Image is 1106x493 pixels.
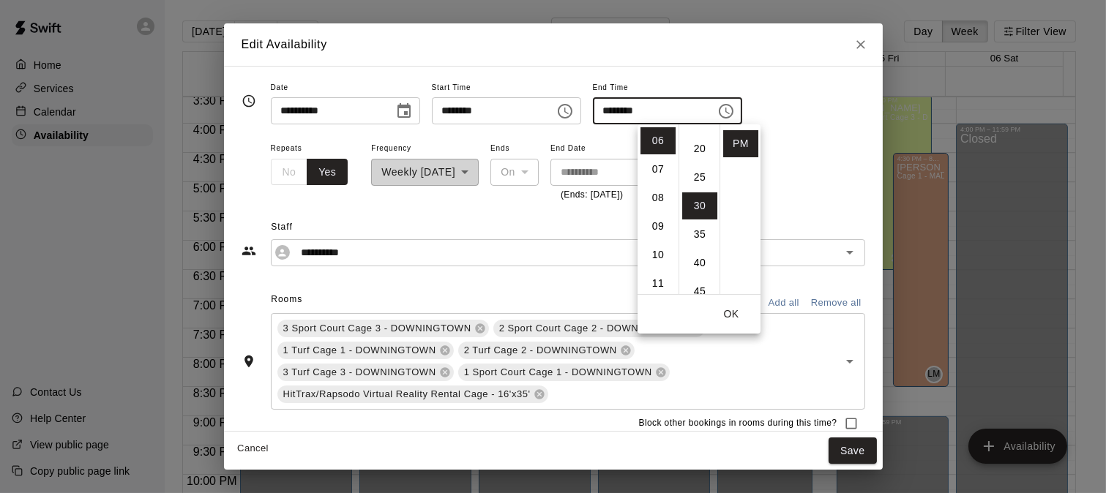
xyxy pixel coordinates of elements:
[277,365,442,380] span: 3 Turf Cage 3 - DOWNINGTOWN
[640,270,676,297] li: 11 hours
[230,437,277,460] button: Cancel
[638,124,679,294] ul: Select hours
[593,78,742,98] span: End Time
[761,292,807,315] button: Add all
[271,139,360,159] span: Repeats
[640,156,676,183] li: 7 hours
[550,139,697,159] span: End Date
[242,94,256,108] svg: Timing
[277,364,454,381] div: 3 Turf Cage 3 - DOWNINGTOWN
[639,416,837,431] span: Block other bookings in rooms during this time?
[242,35,327,54] h6: Edit Availability
[493,321,693,336] span: 2 Sport Court Cage 2 - DOWNINGTOWN
[242,244,256,258] svg: Staff
[550,97,580,126] button: Choose time, selected time is 3:30 PM
[848,31,874,58] button: Close
[682,278,717,305] li: 45 minutes
[277,385,548,403] div: HitTrax/Rapsodo Virtual Reality Rental Cage - 16'x35'
[271,159,348,186] div: outlined button group
[277,343,442,358] span: 1 Turf Cage 1 - DOWNINGTOWN
[711,97,741,126] button: Choose time, selected time is 6:30 PM
[271,78,420,98] span: Date
[307,159,348,186] button: Yes
[277,342,454,359] div: 1 Turf Cage 1 - DOWNINGTOWN
[708,301,755,328] button: OK
[490,139,539,159] span: Ends
[277,321,477,336] span: 3 Sport Court Cage 3 - DOWNINGTOWN
[640,213,676,240] li: 9 hours
[277,387,537,402] span: HitTrax/Rapsodo Virtual Reality Rental Cage - 16'x35'
[458,364,670,381] div: 1 Sport Court Cage 1 - DOWNINGTOWN
[561,188,687,203] p: (Ends: [DATE])
[720,124,761,294] ul: Select meridiem
[242,354,256,369] svg: Rooms
[432,78,581,98] span: Start Time
[682,192,717,219] li: 30 minutes
[458,365,658,380] span: 1 Sport Court Cage 1 - DOWNINGTOWN
[679,124,720,294] ul: Select minutes
[493,320,705,337] div: 2 Sport Court Cage 2 - DOWNINGTOWN
[640,241,676,268] li: 10 hours
[640,127,676,154] li: 6 hours
[271,294,302,304] span: Rooms
[682,249,717,276] li: 40 minutes
[277,320,489,337] div: 3 Sport Court Cage 3 - DOWNINGTOWN
[490,159,539,186] div: On
[840,242,860,263] button: Open
[458,343,623,358] span: 2 Turf Cage 2 - DOWNINGTOWN
[682,221,717,248] li: 35 minutes
[829,437,877,464] button: Save
[371,139,479,159] span: Frequency
[682,135,717,162] li: 20 minutes
[807,292,865,315] button: Remove all
[840,351,860,372] button: Open
[271,216,864,239] span: Staff
[682,164,717,191] li: 25 minutes
[640,184,676,211] li: 8 hours
[389,97,419,126] button: Choose date, selected date is Sep 5, 2025
[723,130,758,157] li: PM
[458,342,635,359] div: 2 Turf Cage 2 - DOWNINGTOWN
